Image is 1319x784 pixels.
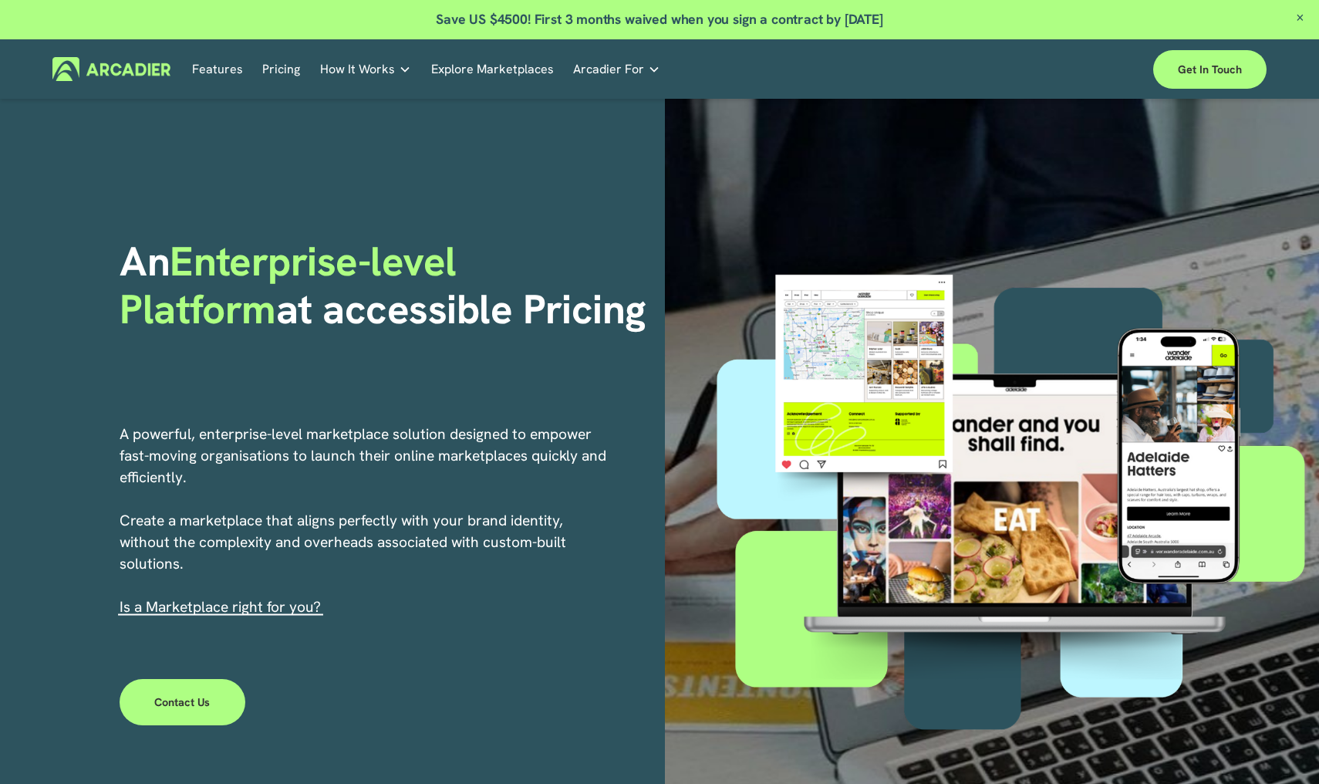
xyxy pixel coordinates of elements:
a: folder dropdown [573,57,660,81]
a: Explore Marketplaces [431,57,554,81]
p: A powerful, enterprise-level marketplace solution designed to empower fast-moving organisations t... [120,424,609,618]
img: Arcadier [52,57,170,81]
span: I [120,597,321,617]
a: Features [192,57,243,81]
span: How It Works [320,59,395,80]
a: s a Marketplace right for you? [123,597,321,617]
span: Arcadier For [573,59,644,80]
a: folder dropdown [320,57,411,81]
span: Enterprise-level Platform [120,235,467,336]
a: Get in touch [1153,50,1267,89]
h1: An at accessible Pricing [120,238,654,334]
a: Pricing [262,57,300,81]
a: Contact Us [120,679,245,725]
